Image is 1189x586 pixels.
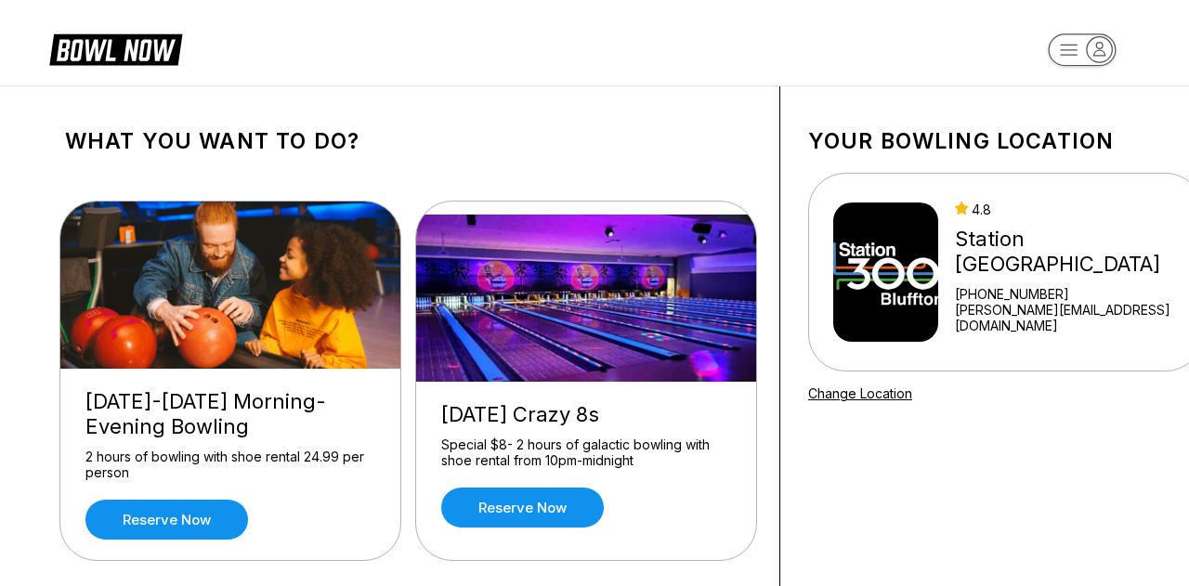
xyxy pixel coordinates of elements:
[65,128,751,154] h1: What you want to do?
[441,402,731,427] div: [DATE] Crazy 8s
[85,500,248,540] a: Reserve now
[85,449,375,481] div: 2 hours of bowling with shoe rental 24.99 per person
[85,389,375,439] div: [DATE]-[DATE] Morning-Evening Bowling
[441,436,731,469] div: Special $8- 2 hours of galactic bowling with shoe rental from 10pm-midnight
[808,385,912,401] a: Change Location
[416,215,758,382] img: Thursday Crazy 8s
[441,488,604,527] a: Reserve now
[60,202,402,369] img: Friday-Sunday Morning-Evening Bowling
[833,202,938,342] img: Station 300 Bluffton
